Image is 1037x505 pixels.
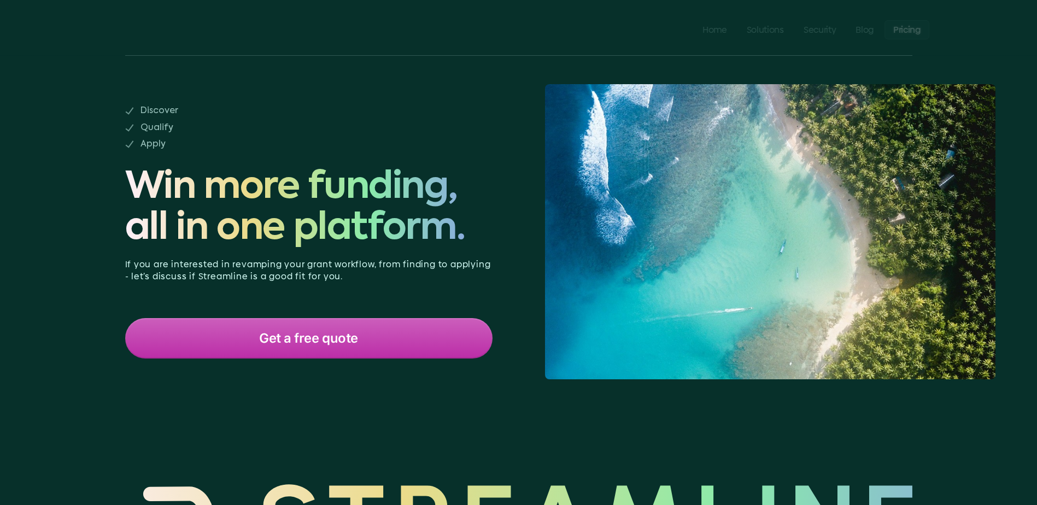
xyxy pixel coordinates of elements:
[125,318,493,359] a: Get a free quote
[847,20,882,39] a: Blog
[856,24,874,34] p: Blog
[125,168,493,250] span: Win more funding, all in one platform.
[747,24,784,34] p: Solutions
[103,23,195,36] a: STREAMLINE
[259,331,358,345] p: Get a free quote
[694,20,736,39] a: Home
[804,24,836,34] p: Security
[893,24,921,34] p: Pricing
[119,23,195,36] p: STREAMLINE
[884,20,929,39] a: Pricing
[140,122,288,134] p: Qualify
[125,259,493,283] p: If you are interested in revamping your grant workflow, from finding to applying - let’s discuss ...
[702,24,727,34] p: Home
[795,20,845,39] a: Security
[140,138,288,150] p: Apply
[140,105,288,117] p: Discover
